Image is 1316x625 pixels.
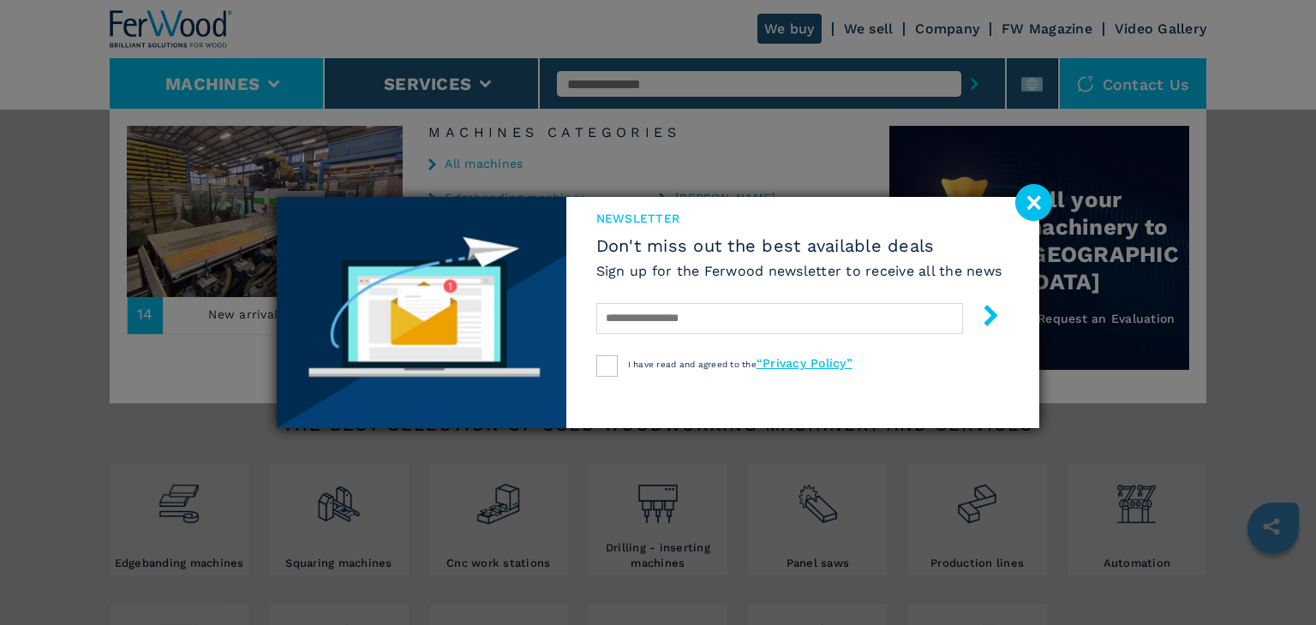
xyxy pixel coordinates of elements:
a: “Privacy Policy” [757,356,852,370]
span: I have read and agreed to the [628,360,852,369]
span: newsletter [596,210,1002,227]
h6: Sign up for the Ferwood newsletter to receive all the news [596,261,1002,281]
button: submit-button [963,298,1002,338]
img: Newsletter image [277,197,566,428]
span: Don't miss out the best available deals [596,235,1002,256]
